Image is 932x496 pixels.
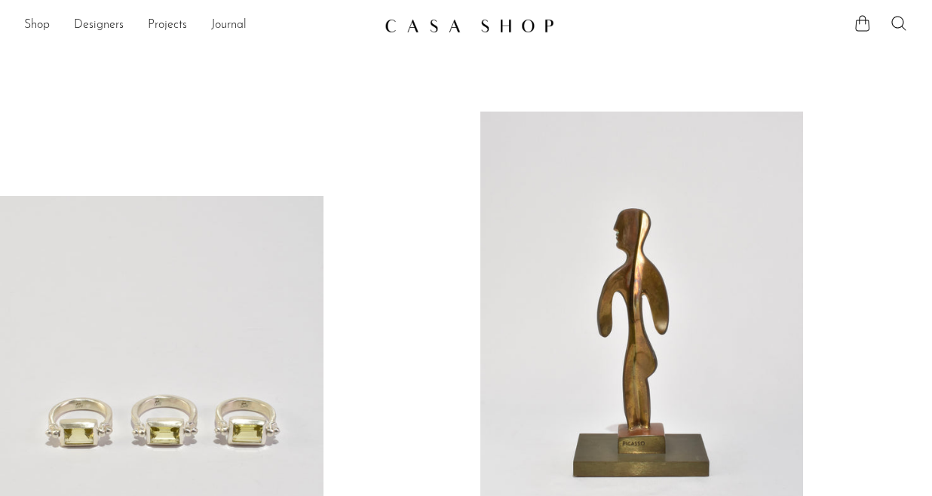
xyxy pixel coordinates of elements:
a: Designers [74,16,124,35]
nav: Desktop navigation [24,13,372,38]
ul: NEW HEADER MENU [24,13,372,38]
a: Shop [24,16,50,35]
a: Journal [211,16,247,35]
a: Projects [148,16,187,35]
